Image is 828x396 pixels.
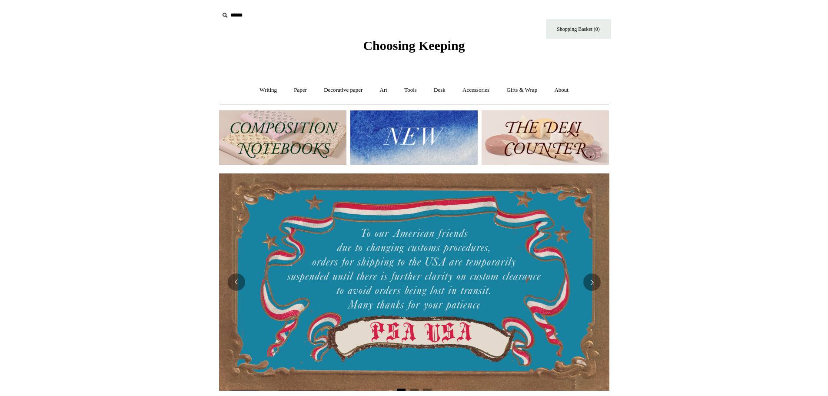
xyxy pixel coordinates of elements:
[583,273,601,291] button: Next
[396,79,425,102] a: Tools
[350,110,478,165] img: New.jpg__PID:f73bdf93-380a-4a35-bcfe-7823039498e1
[316,79,370,102] a: Decorative paper
[363,45,465,51] a: Choosing Keeping
[410,389,419,391] button: Page 2
[423,389,432,391] button: Page 3
[252,79,285,102] a: Writing
[228,273,245,291] button: Previous
[372,79,395,102] a: Art
[426,79,453,102] a: Desk
[363,38,465,53] span: Choosing Keeping
[286,79,315,102] a: Paper
[499,79,545,102] a: Gifts & Wrap
[546,79,576,102] a: About
[397,389,406,391] button: Page 1
[219,173,609,391] img: USA PSA .jpg__PID:33428022-6587-48b7-8b57-d7eefc91f15a
[546,19,611,39] a: Shopping Basket (0)
[455,79,497,102] a: Accessories
[219,110,346,165] img: 202302 Composition ledgers.jpg__PID:69722ee6-fa44-49dd-a067-31375e5d54ec
[482,110,609,165] img: The Deli Counter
